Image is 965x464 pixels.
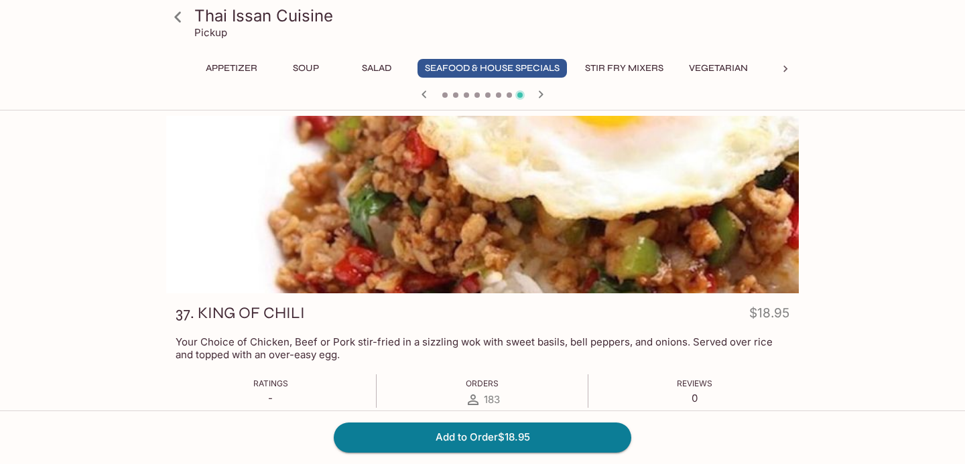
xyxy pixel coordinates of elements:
span: Orders [466,378,499,388]
p: Pickup [194,26,227,39]
button: Appetizer [198,59,265,78]
button: Salad [346,59,407,78]
h4: $18.95 [749,303,789,329]
span: Ratings [253,378,288,388]
p: 0 [677,392,712,404]
button: Add to Order$18.95 [334,422,631,452]
button: Soup [275,59,336,78]
span: Reviews [677,378,712,388]
button: Stir Fry Mixers [578,59,671,78]
h3: Thai Issan Cuisine [194,5,793,26]
button: Noodles [766,59,826,78]
button: Vegetarian [682,59,755,78]
p: Your Choice of Chicken, Beef or Pork stir-fried in a sizzling wok with sweet basils, bell peppers... [176,335,789,361]
span: 183 [484,393,500,406]
h3: 37. KING OF CHILI [176,303,305,323]
button: Seafood & House Specials [417,59,567,78]
div: 37. KING OF CHILI [166,116,799,293]
p: - [253,392,288,404]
